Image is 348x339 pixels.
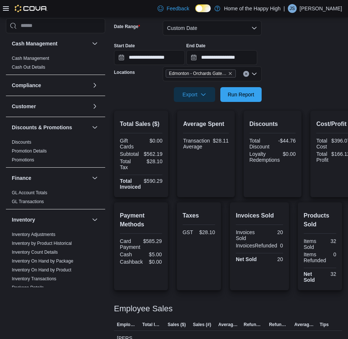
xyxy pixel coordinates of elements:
[12,148,47,154] span: Promotion Details
[12,82,41,89] h3: Compliance
[244,322,263,328] span: Refunds ($)
[12,216,89,223] button: Inventory
[12,250,58,255] a: Inventory Count Details
[294,322,314,328] span: Average Refund
[12,65,45,70] a: Cash Out Details
[12,82,89,89] button: Compliance
[146,259,162,265] div: $0.00
[280,243,283,249] div: 0
[199,229,215,235] div: $28.10
[6,188,105,209] div: Finance
[12,190,47,196] span: GL Account Totals
[117,322,137,328] span: Employee
[90,215,99,224] button: Inventory
[12,276,56,281] a: Inventory Transactions
[90,174,99,182] button: Finance
[12,285,44,290] a: Package Details
[304,211,336,229] h2: Products Sold
[12,199,44,205] span: GL Transactions
[228,71,232,76] button: Remove Edmonton - Orchards Gate - Fire & Flower from selection in this group
[228,91,254,98] span: Run Report
[166,5,189,12] span: Feedback
[186,50,257,65] input: Press the down key to open a popover containing a calendar.
[90,102,99,111] button: Customer
[90,39,99,48] button: Cash Management
[12,174,89,182] button: Finance
[12,103,36,110] h3: Customer
[290,4,295,13] span: JS
[6,54,105,75] div: Cash Management
[283,151,296,157] div: $0.00
[304,238,318,250] div: Items Sold
[142,158,162,164] div: $28.10
[329,251,336,257] div: 0
[120,251,139,257] div: Cash
[174,87,215,102] button: Export
[236,256,257,262] strong: Net Sold
[183,138,210,150] div: Transaction Average
[12,190,47,195] a: GL Account Totals
[12,157,34,163] span: Promotions
[12,276,56,282] span: Inventory Transactions
[269,322,289,328] span: Refunds (#)
[120,158,140,170] div: Total Tax
[120,238,140,250] div: Card Payment
[144,178,163,184] div: $590.29
[304,251,326,263] div: Items Refunded
[274,138,296,144] div: -$44.76
[12,140,31,145] a: Discounts
[142,151,162,157] div: $562.19
[120,178,141,190] strong: Total Invoiced
[6,138,105,167] div: Discounts & Promotions
[195,4,211,12] input: Dark Mode
[166,69,236,78] span: Edmonton - Orchards Gate - Fire & Flower
[183,211,215,220] h2: Taxes
[15,5,48,12] img: Cova
[163,21,262,35] button: Custom Date
[143,238,162,244] div: $585.29
[169,70,227,77] span: Edmonton - Orchards Gate - Fire & Flower
[320,322,328,328] span: Tips
[304,271,315,283] strong: Net Sold
[142,322,162,328] span: Total Invoiced
[12,216,35,223] h3: Inventory
[261,256,283,262] div: 20
[236,211,283,220] h2: Invoices Sold
[249,120,296,129] h2: Discounts
[12,174,31,182] h3: Finance
[120,151,140,157] div: Subtotal
[120,138,140,150] div: Gift Cards
[12,40,58,47] h3: Cash Management
[220,87,262,102] button: Run Report
[12,258,73,264] span: Inventory On Hand by Package
[193,322,211,328] span: Sales (#)
[236,229,258,241] div: Invoices Sold
[114,69,135,75] label: Locations
[120,120,162,129] h2: Total Sales ($)
[186,43,206,49] label: End Date
[224,4,280,13] p: Home of the Happy High
[114,43,135,49] label: Start Date
[12,64,45,70] span: Cash Out Details
[12,103,89,110] button: Customer
[195,12,196,13] span: Dark Mode
[243,71,249,77] button: Clear input
[12,241,72,246] a: Inventory by Product Historical
[249,151,280,163] div: Loyalty Redemptions
[12,258,73,264] a: Inventory On Hand by Package
[288,4,297,13] div: Jesse Singh
[120,211,162,229] h2: Payment Methods
[321,238,336,244] div: 32
[316,151,328,163] div: Total Profit
[90,123,99,132] button: Discounts & Promotions
[178,87,211,102] span: Export
[114,50,185,65] input: Press the down key to open a popover containing a calendar.
[261,229,283,235] div: 20
[12,157,34,162] a: Promotions
[142,138,162,144] div: $0.00
[12,56,49,61] a: Cash Management
[168,322,186,328] span: Sales ($)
